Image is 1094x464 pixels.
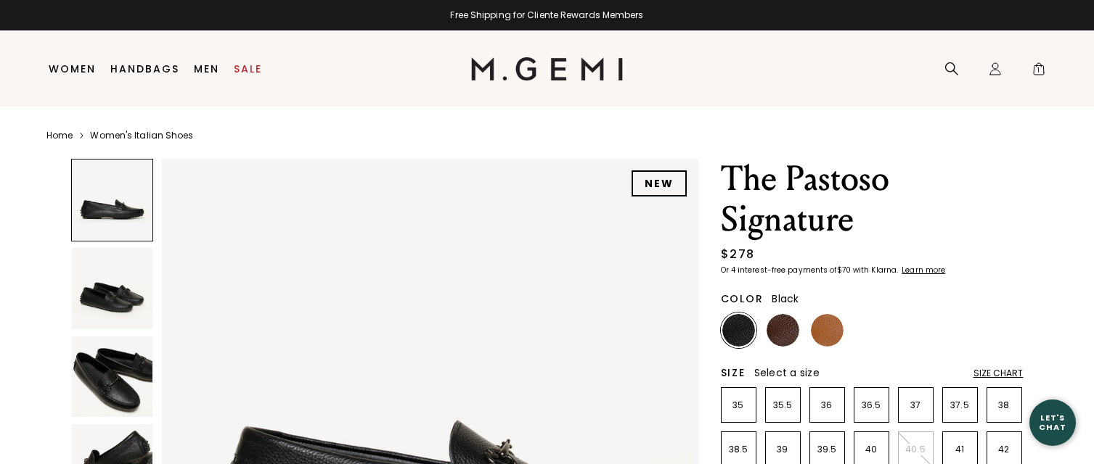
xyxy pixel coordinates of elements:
a: Learn more [900,266,945,275]
div: $278 [721,246,755,263]
p: 37 [899,399,933,411]
p: 38 [987,399,1021,411]
div: Size Chart [973,368,1024,379]
p: 35.5 [766,399,800,411]
a: Men [194,63,219,75]
h1: The Pastoso Signature [721,159,1024,240]
a: Women's Italian Shoes [90,130,193,141]
p: 35 [722,399,756,411]
span: Select a size [754,365,820,380]
img: Tan [811,314,844,347]
p: 36 [810,399,844,411]
img: Chocolate [767,314,799,347]
p: 40.5 [899,444,933,455]
klarna-placement-style-body: with Klarna [853,265,900,275]
img: The Pastoso Signature [72,336,153,418]
h2: Color [721,293,764,304]
a: Home [46,130,73,141]
h2: Size [721,367,746,378]
p: 40 [854,444,889,455]
span: Black [772,291,799,306]
div: Let's Chat [1029,413,1076,431]
img: Black [722,314,755,347]
a: Sale [234,63,262,75]
p: 42 [987,444,1021,455]
p: 39 [766,444,800,455]
p: 37.5 [943,399,977,411]
img: M.Gemi [471,57,623,80]
span: 1 [1032,65,1046,79]
klarna-placement-style-cta: Learn more [902,265,945,275]
p: 36.5 [854,399,889,411]
p: 38.5 [722,444,756,455]
p: 39.5 [810,444,844,455]
klarna-placement-style-amount: $70 [837,265,851,275]
a: Women [49,63,96,75]
a: Handbags [110,63,179,75]
img: The Pastoso Signature [72,248,153,329]
div: NEW [632,170,687,196]
p: 41 [943,444,977,455]
klarna-placement-style-body: Or 4 interest-free payments of [721,265,837,275]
